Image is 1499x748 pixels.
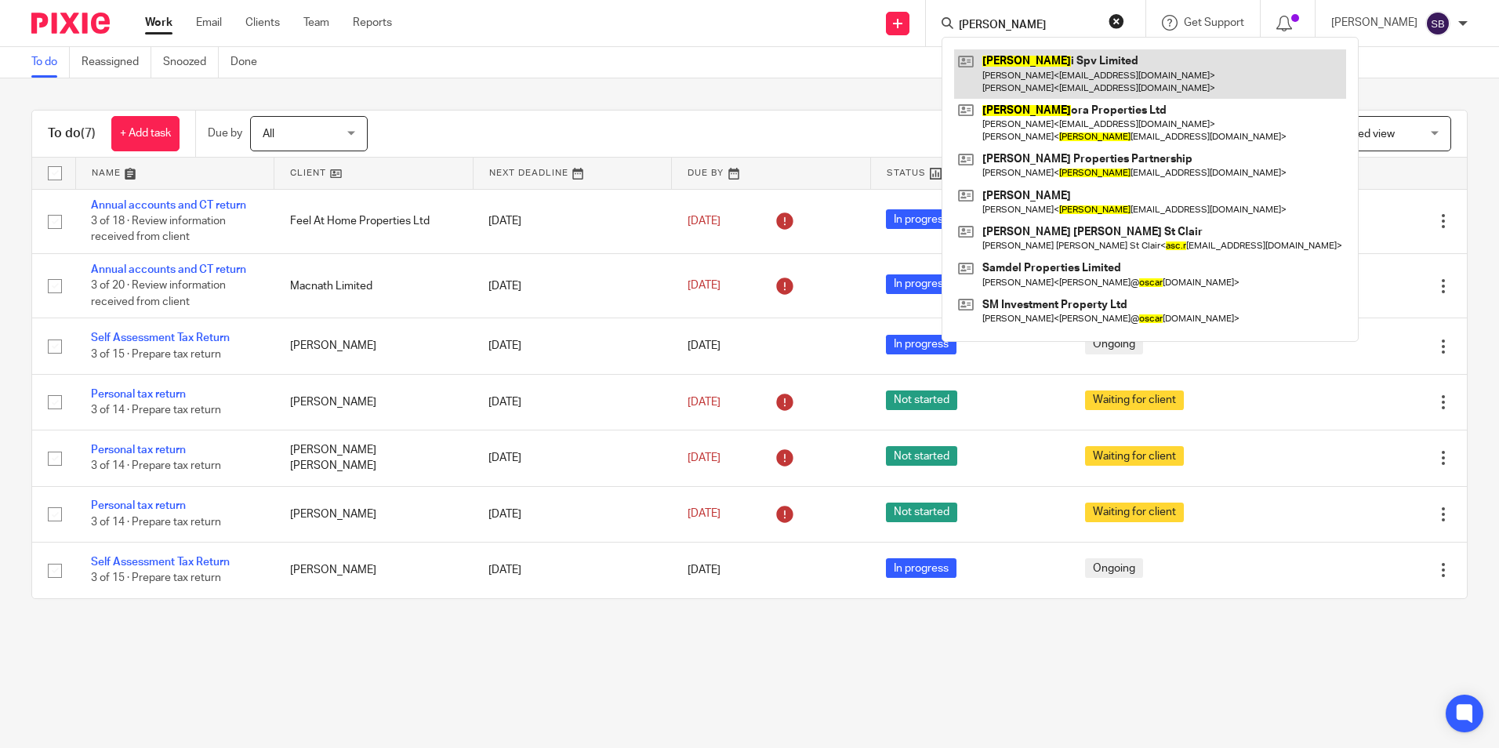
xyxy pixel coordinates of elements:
img: Pixie [31,13,110,34]
a: Personal tax return [91,389,186,400]
td: [PERSON_NAME] [274,543,474,598]
p: [PERSON_NAME] [1331,15,1417,31]
td: [DATE] [473,318,672,374]
a: Reports [353,15,392,31]
td: [PERSON_NAME] [274,486,474,542]
span: 3 of 15 · Prepare tax return [91,572,221,583]
a: To do [31,47,70,78]
td: [DATE] [473,189,672,253]
td: [PERSON_NAME] [PERSON_NAME] [274,430,474,486]
td: [DATE] [473,430,672,486]
a: Clients [245,15,280,31]
span: 3 of 15 · Prepare tax return [91,349,221,360]
span: (7) [81,127,96,140]
a: Snoozed [163,47,219,78]
span: [DATE] [688,281,720,292]
a: Self Assessment Tax Return [91,557,230,568]
span: In progress [886,335,956,354]
td: [PERSON_NAME] [274,374,474,430]
a: + Add task [111,116,180,151]
td: [DATE] [473,374,672,430]
button: Clear [1109,13,1124,29]
a: Email [196,15,222,31]
span: In progress [886,274,956,294]
span: 3 of 14 · Prepare tax return [91,461,221,472]
p: Due by [208,125,242,141]
a: Annual accounts and CT return [91,200,246,211]
a: Reassigned [82,47,151,78]
span: Waiting for client [1085,503,1184,522]
span: [DATE] [688,397,720,408]
td: [DATE] [473,543,672,598]
a: Personal tax return [91,500,186,511]
a: Self Assessment Tax Return [91,332,230,343]
span: Not started [886,390,957,410]
span: In progress [886,558,956,578]
td: [DATE] [473,253,672,318]
span: Waiting for client [1085,446,1184,466]
span: 3 of 20 · Review information received from client [91,281,226,308]
a: Annual accounts and CT return [91,264,246,275]
span: Not started [886,446,957,466]
img: svg%3E [1425,11,1450,36]
span: [DATE] [688,216,720,227]
span: [DATE] [688,509,720,520]
span: [DATE] [688,341,720,352]
a: Done [230,47,269,78]
td: [PERSON_NAME] [274,318,474,374]
td: [DATE] [473,486,672,542]
span: Ongoing [1085,335,1143,354]
span: Waiting for client [1085,390,1184,410]
td: Macnath Limited [274,253,474,318]
span: In progress [886,209,956,229]
h1: To do [48,125,96,142]
span: [DATE] [688,565,720,576]
span: Get Support [1184,17,1244,28]
span: 3 of 14 · Prepare tax return [91,405,221,416]
a: Personal tax return [91,445,186,456]
span: Ongoing [1085,558,1143,578]
span: Not started [886,503,957,522]
a: Work [145,15,172,31]
span: 3 of 14 · Prepare tax return [91,517,221,528]
span: 3 of 18 · Review information received from client [91,216,226,243]
span: All [263,129,274,140]
input: Search [957,19,1098,33]
td: Feel At Home Properties Ltd [274,189,474,253]
span: [DATE] [688,452,720,463]
a: Team [303,15,329,31]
